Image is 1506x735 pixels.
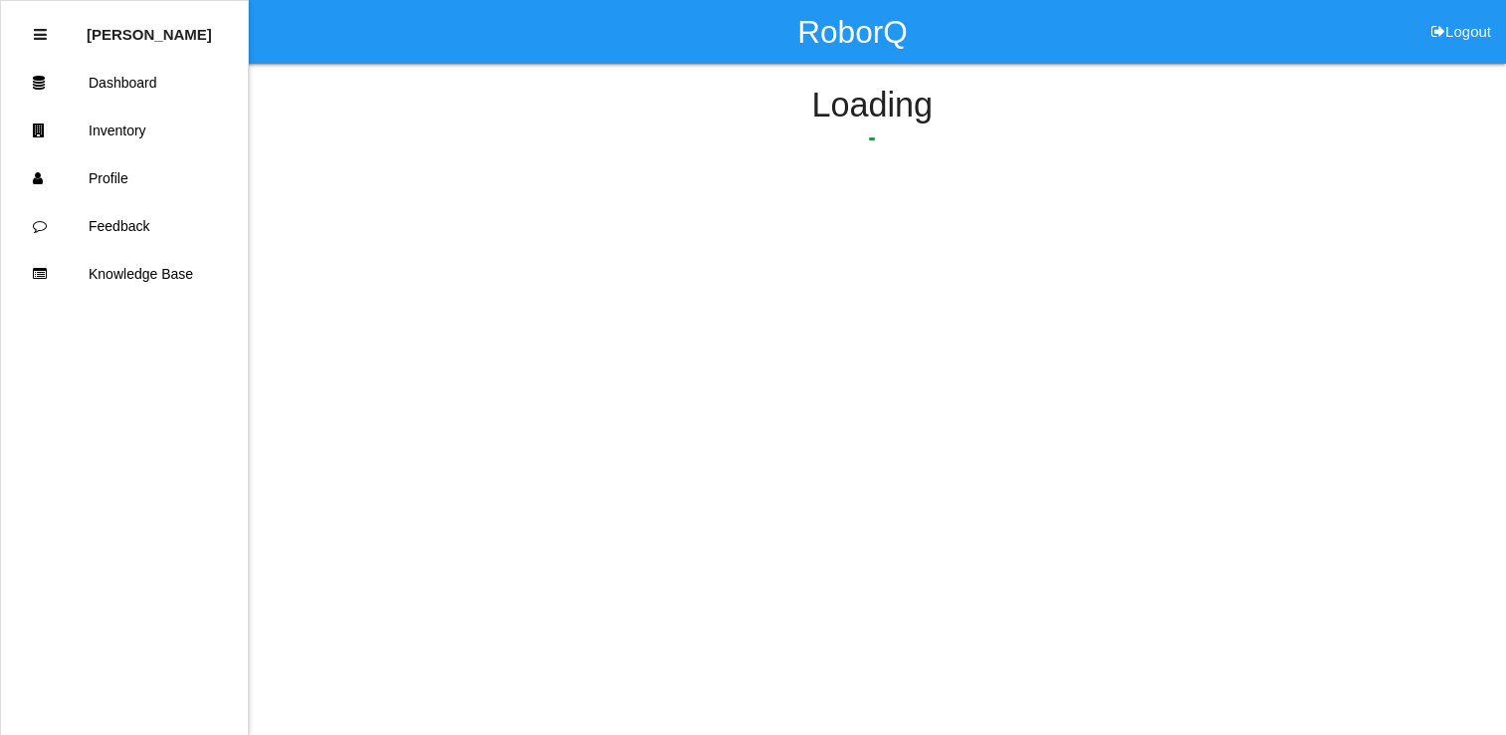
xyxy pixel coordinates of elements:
[1,107,248,154] a: Inventory
[1,202,248,250] a: Feedback
[1,154,248,202] a: Profile
[1,59,248,107] a: Dashboard
[34,11,47,59] div: Close
[1,250,248,298] a: Knowledge Base
[299,87,1445,124] h4: Loading
[87,11,212,43] p: Diego Altamirano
